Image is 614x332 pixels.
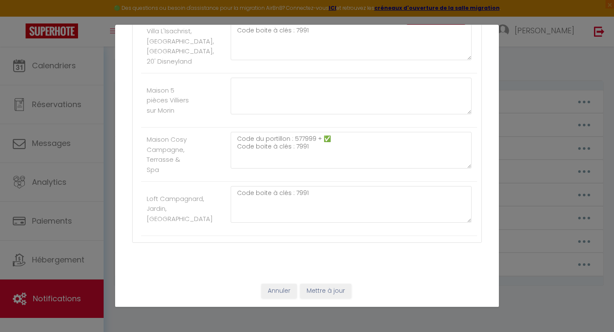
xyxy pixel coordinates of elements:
label: Maison Cosy Campagne, Terrasse & Spa [147,134,191,175]
label: Maison 5 pièces Villiers sur Morin [147,85,191,116]
button: Mettre à jour [300,284,351,298]
button: Annuler [261,284,297,298]
label: Villa L'Isachrist, [GEOGRAPHIC_DATA], [GEOGRAPHIC_DATA], 20' Disneyland [147,26,214,66]
label: Loft Campagnard, Jardin, [GEOGRAPHIC_DATA] [147,194,213,224]
button: Ouvrir le widget de chat LiveChat [7,3,32,29]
